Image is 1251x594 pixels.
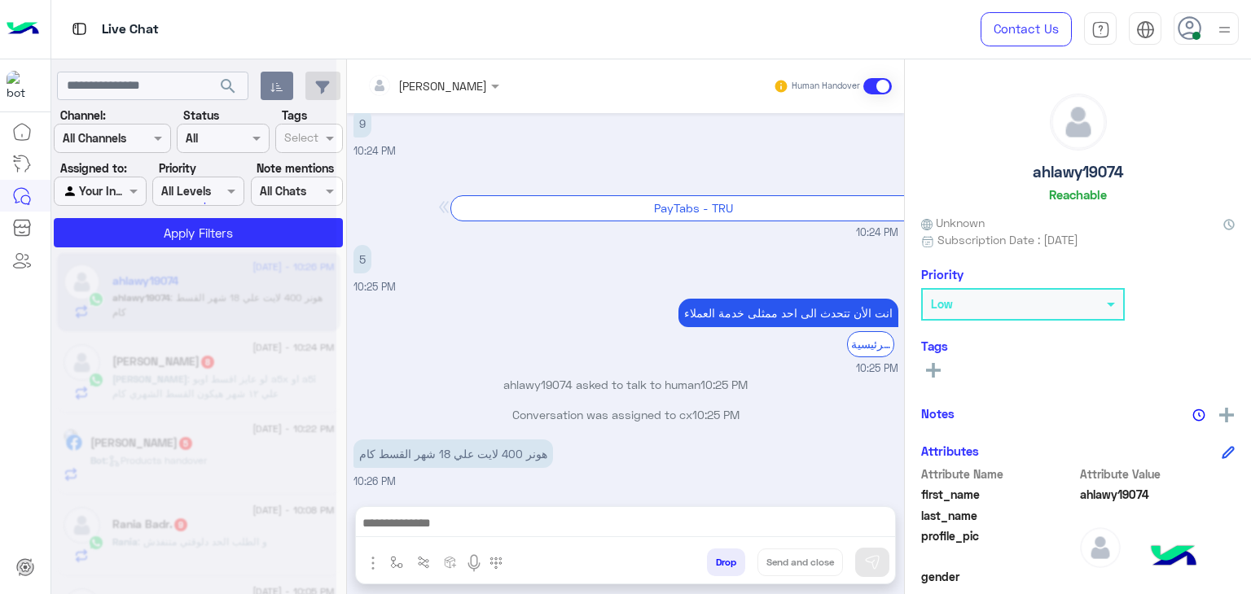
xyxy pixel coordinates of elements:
[102,19,159,41] p: Live Chat
[921,443,979,458] h6: Attributes
[1080,568,1236,585] span: null
[1080,486,1236,503] span: ahlawy19074
[179,189,208,217] div: loading...
[353,145,396,157] span: 10:24 PM
[678,299,898,327] p: 25/8/2025, 10:25 PM
[7,71,36,100] img: 1403182699927242
[417,556,430,569] img: Trigger scenario
[1214,20,1235,40] img: profile
[921,527,1077,565] span: profile_pic
[384,548,410,575] button: select flow
[1084,12,1117,46] a: tab
[1049,187,1107,202] h6: Reachable
[1080,527,1121,568] img: defaultAdmin.png
[1192,408,1205,421] img: notes
[7,12,39,46] img: Logo
[700,378,748,391] span: 10:25 PM
[353,406,898,423] p: Conversation was assigned to cx
[1033,163,1123,181] h5: ahlawy19074
[864,554,880,570] img: send message
[282,129,318,150] div: Select
[410,548,437,575] button: Trigger scenario
[921,465,1077,483] span: Attribute Name
[489,557,503,570] img: make a call
[1219,408,1234,422] img: add
[707,548,745,576] button: Drop
[437,548,464,575] button: create order
[692,408,740,421] span: 10:25 PM
[937,231,1078,248] span: Subscription Date : [DATE]
[757,548,843,576] button: Send and close
[1136,20,1155,39] img: tab
[921,568,1077,585] span: gender
[1091,20,1110,39] img: tab
[464,553,484,573] img: send voice note
[921,214,985,231] span: Unknown
[353,281,396,293] span: 10:25 PM
[921,406,955,421] h6: Notes
[921,338,1235,353] h6: Tags
[1051,94,1106,150] img: defaultAdmin.png
[363,553,383,573] img: send attachment
[921,507,1077,524] span: last_name
[921,267,963,282] h6: Priority
[792,80,860,93] small: Human Handover
[69,19,90,39] img: tab
[981,12,1072,46] a: Contact Us
[353,109,371,138] p: 25/8/2025, 10:24 PM
[1080,465,1236,483] span: Attribute Value
[856,225,898,241] span: 10:24 PM
[847,331,894,356] div: القائمة الرئيسية
[856,361,898,377] span: 10:25 PM
[921,486,1077,503] span: first_name
[1145,529,1202,586] img: hulul-logo.png
[450,195,937,221] div: PayTabs - TRU
[353,376,898,393] p: ahlawy19074 asked to talk to human
[353,439,553,468] p: 25/8/2025, 10:26 PM
[353,475,396,487] span: 10:26 PM
[390,556,403,569] img: select flow
[353,245,371,273] p: 25/8/2025, 10:25 PM
[444,556,457,569] img: create order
